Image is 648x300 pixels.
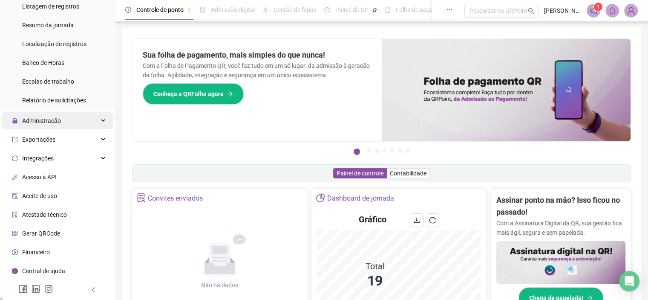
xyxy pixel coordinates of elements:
[496,218,625,237] p: Com a Assinatura Digital da QR, sua gestão fica mais ágil, segura e sem papelada.
[608,7,616,15] span: bell
[625,4,637,17] img: 92276
[12,268,18,274] span: info-circle
[390,170,426,177] span: Contabilidade
[22,211,67,218] span: Atestado técnico
[597,4,600,10] span: 1
[390,149,395,153] button: 5
[148,191,203,206] div: Convites enviados
[590,7,597,15] span: notification
[22,97,86,104] span: Relatório de solicitações
[496,241,625,284] img: banner%2F02c71560-61a6-44d4-94b9-c8ab97240462.png
[211,6,255,13] span: Admissão digital
[22,155,54,162] span: Integrações
[544,6,582,15] span: [PERSON_NAME]
[22,230,60,237] span: Gerar QRCode
[44,285,53,293] span: instagram
[32,285,40,293] span: linkedin
[383,149,387,153] button: 4
[496,194,625,218] h2: Assinar ponto na mão? Isso ficou no passado!
[12,193,18,199] span: audit
[90,287,96,293] span: left
[12,118,18,124] span: lock
[22,136,55,143] span: Exportações
[187,8,192,13] span: pushpin
[335,6,369,13] span: Painel do DP
[262,7,268,13] span: sun
[385,7,391,13] span: book
[429,217,436,224] span: reload
[398,149,402,153] button: 6
[143,61,372,80] p: Com a Folha de Pagamento QR, você faz tudo em um só lugar: da admissão à geração da folha. Agilid...
[181,280,259,290] div: Não há dados
[12,230,18,236] span: qrcode
[594,3,602,11] sup: 1
[367,149,372,153] button: 2
[327,191,394,206] div: Dashboard de jornada
[200,7,206,13] span: file-done
[22,78,74,85] span: Escalas de trabalho
[143,49,372,61] h2: Sua folha de pagamento, mais simples do que nunca!
[143,83,244,105] button: Conheça a QRFolha agora
[137,193,146,202] span: solution
[136,6,184,13] span: Controle de ponto
[12,137,18,143] span: export
[125,7,131,13] span: clock-circle
[316,193,325,202] span: pie-chart
[337,170,383,177] span: Painel de controle
[619,271,639,291] div: Open Intercom Messenger
[324,7,330,13] span: dashboard
[22,192,57,199] span: Aceite de uso
[22,249,50,256] span: Financeiro
[22,174,57,181] span: Acesso à API
[359,213,386,225] h4: Gráfico
[12,212,18,218] span: solution
[22,3,79,10] span: Listagem de registros
[22,22,74,29] span: Resumo da jornada
[22,41,86,47] span: Localização de registros
[22,268,65,274] span: Central de ajuda
[354,149,360,155] button: 1
[227,91,233,97] span: arrow-right
[375,149,379,153] button: 3
[12,155,18,161] span: sync
[19,285,27,293] span: facebook
[12,174,18,180] span: api
[372,8,377,13] span: pushpin
[406,149,410,153] button: 7
[446,7,452,13] span: ellipsis
[274,6,317,13] span: Gestão de férias
[413,217,420,224] span: download
[396,6,450,13] span: Folha de pagamento
[12,249,18,255] span: dollar
[528,8,534,14] span: search
[22,117,61,124] span: Administração
[22,59,64,66] span: Banco de Horas
[153,89,224,99] span: Conheça a QRFolha agora
[382,39,631,141] img: banner%2F8d14a306-6205-4263-8e5b-06e9a85ad873.png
